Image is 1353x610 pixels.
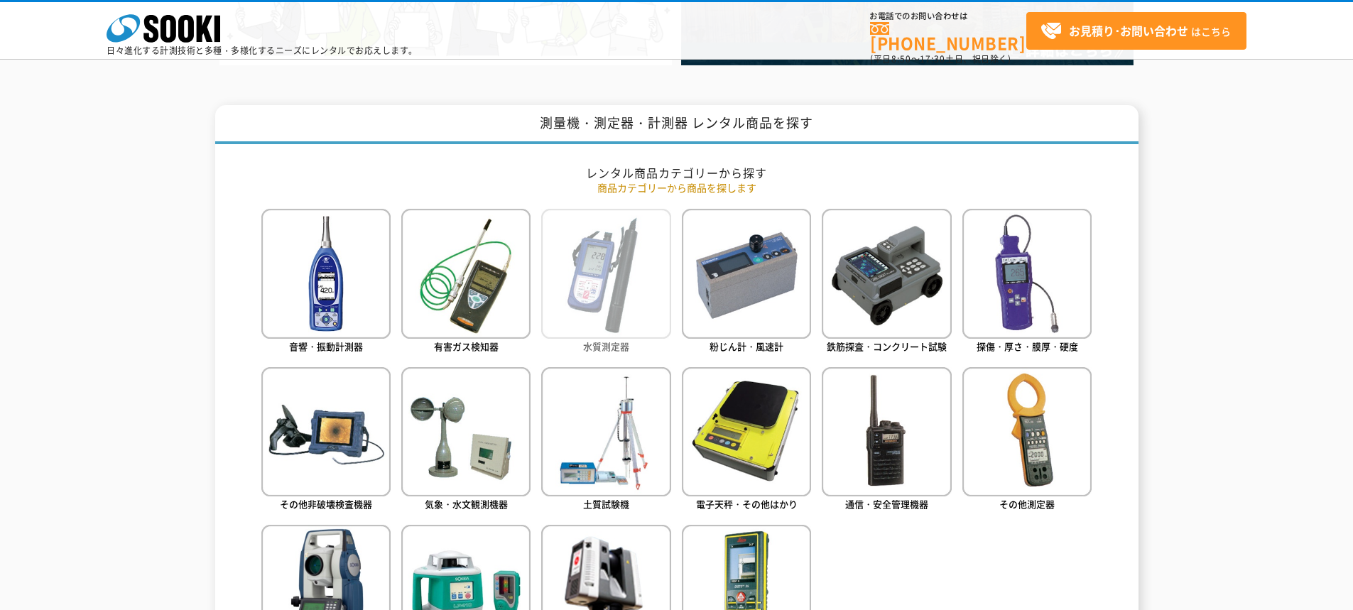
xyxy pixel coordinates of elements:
p: 商品カテゴリーから商品を探します [261,180,1092,195]
span: 電子天秤・その他はかり [696,497,798,511]
strong: お見積り･お問い合わせ [1069,22,1188,39]
img: 探傷・厚さ・膜厚・硬度 [962,209,1092,338]
img: 気象・水文観測機器 [401,367,531,496]
span: (平日 ～ 土日、祝日除く) [870,53,1011,65]
span: 音響・振動計測器 [289,339,363,353]
h2: レンタル商品カテゴリーから探す [261,165,1092,180]
span: お電話でのお問い合わせは [870,12,1026,21]
a: お見積り･お問い合わせはこちら [1026,12,1246,50]
img: 有害ガス検知器 [401,209,531,338]
img: 通信・安全管理機器 [822,367,951,496]
p: 日々進化する計測技術と多種・多様化するニーズにレンタルでお応えします。 [107,46,418,55]
span: 粉じん計・風速計 [710,339,783,353]
a: 有害ガス検知器 [401,209,531,356]
a: 電子天秤・その他はかり [682,367,811,514]
h1: 測量機・測定器・計測器 レンタル商品を探す [215,105,1139,144]
span: その他非破壊検査機器 [280,497,372,511]
a: その他非破壊検査機器 [261,367,391,514]
span: 水質測定器 [583,339,629,353]
a: 粉じん計・風速計 [682,209,811,356]
span: 探傷・厚さ・膜厚・硬度 [977,339,1078,353]
a: その他測定器 [962,367,1092,514]
span: 気象・水文観測機器 [425,497,508,511]
img: 音響・振動計測器 [261,209,391,338]
img: 土質試験機 [541,367,670,496]
a: 通信・安全管理機器 [822,367,951,514]
span: 有害ガス検知器 [434,339,499,353]
a: 探傷・厚さ・膜厚・硬度 [962,209,1092,356]
a: 気象・水文観測機器 [401,367,531,514]
img: 水質測定器 [541,209,670,338]
img: 電子天秤・その他はかり [682,367,811,496]
span: はこちら [1040,21,1231,42]
a: 鉄筋探査・コンクリート試験 [822,209,951,356]
img: その他非破壊検査機器 [261,367,391,496]
img: その他測定器 [962,367,1092,496]
span: 通信・安全管理機器 [845,497,928,511]
span: 鉄筋探査・コンクリート試験 [827,339,947,353]
a: [PHONE_NUMBER] [870,22,1026,51]
a: 土質試験機 [541,367,670,514]
img: 鉄筋探査・コンクリート試験 [822,209,951,338]
a: 水質測定器 [541,209,670,356]
span: その他測定器 [999,497,1055,511]
span: 8:50 [891,53,911,65]
a: 音響・振動計測器 [261,209,391,356]
img: 粉じん計・風速計 [682,209,811,338]
span: 17:30 [920,53,945,65]
span: 土質試験機 [583,497,629,511]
